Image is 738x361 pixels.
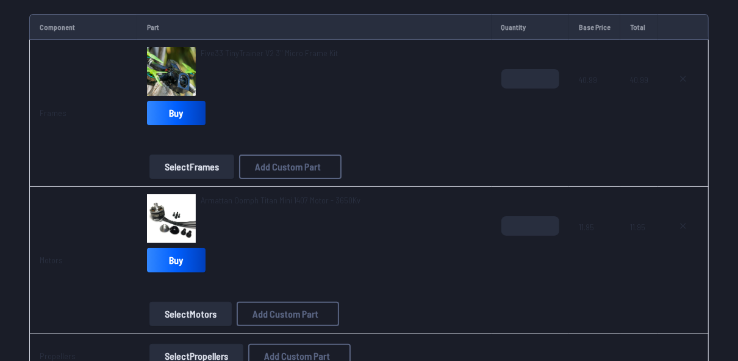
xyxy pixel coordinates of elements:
[147,155,237,179] a: SelectFrames
[147,248,206,272] a: Buy
[201,194,360,206] a: Armattan Oomph Titan Mini 1407 Motor - 3650Kv
[630,69,648,128] span: 40.99
[630,216,648,275] span: 11.95
[264,351,330,361] span: Add Custom Part
[239,155,342,179] button: Add Custom Part
[620,14,658,40] td: Total
[147,101,206,125] a: Buy
[201,195,360,205] span: Armattan Oomph Titan Mini 1407 Motor - 3650Kv
[579,69,611,128] span: 40.99
[149,155,234,179] button: SelectFrames
[149,302,232,326] button: SelectMotors
[253,309,318,319] span: Add Custom Part
[40,255,63,265] a: Motors
[40,351,76,361] a: Propellers
[569,14,620,40] td: Base Price
[137,14,492,40] td: Part
[201,47,338,59] a: Five33 TinyTrainer V2 3" Micro Frame Kit
[29,14,137,40] td: Component
[40,108,66,118] a: Frames
[255,162,321,172] span: Add Custom Part
[147,302,234,326] a: SelectMotors
[147,47,196,96] img: image
[201,48,338,58] span: Five33 TinyTrainer V2 3" Micro Frame Kit
[237,302,339,326] button: Add Custom Part
[147,194,196,243] img: image
[579,216,611,275] span: 11.95
[492,14,569,40] td: Quantity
